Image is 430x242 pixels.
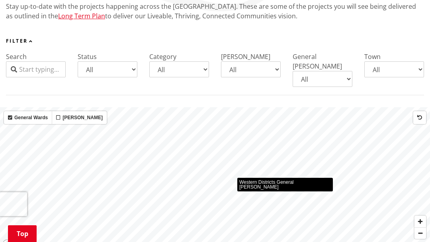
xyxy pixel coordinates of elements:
[6,52,27,61] label: Search
[239,180,331,189] div: Western Districts General [PERSON_NAME]
[8,225,37,242] a: Top
[293,52,342,71] label: General [PERSON_NAME]
[52,111,107,124] label: [PERSON_NAME]
[6,2,424,21] p: Stay up-to-date with the projects happening across the [GEOGRAPHIC_DATA]. These are some of the p...
[4,111,52,124] label: General Wards
[393,209,422,237] iframe: Messenger Launcher
[149,52,176,61] label: Category
[58,12,105,20] a: Long Term Plan
[364,52,381,61] label: Town
[6,38,33,44] button: Filter
[221,52,270,61] label: [PERSON_NAME]
[78,52,97,61] label: Status
[6,61,66,77] input: Start typing...
[413,111,426,124] button: Reset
